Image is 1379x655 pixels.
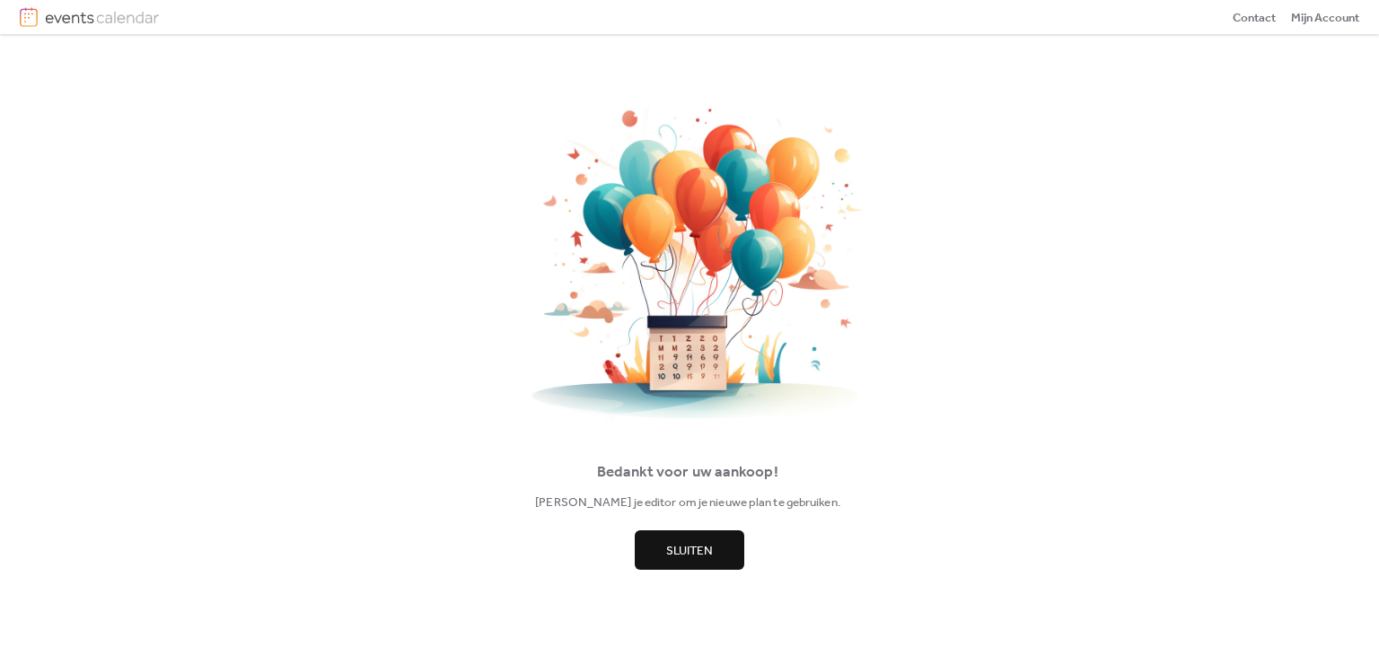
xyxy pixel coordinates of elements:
[666,542,713,560] span: Sluiten
[1233,8,1276,26] a: Contact
[20,7,38,27] img: logo
[27,493,1348,511] div: [PERSON_NAME] je editor om je nieuwe plan te gebruiken.
[1291,8,1359,26] a: Mijn Account
[635,530,744,570] button: Sluiten
[1291,9,1359,27] span: Mijn Account
[27,460,1348,485] div: Bedankt voor uw aankoop!
[45,7,159,27] img: logotype
[510,106,869,423] img: thankyou.png
[1233,9,1276,27] span: Contact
